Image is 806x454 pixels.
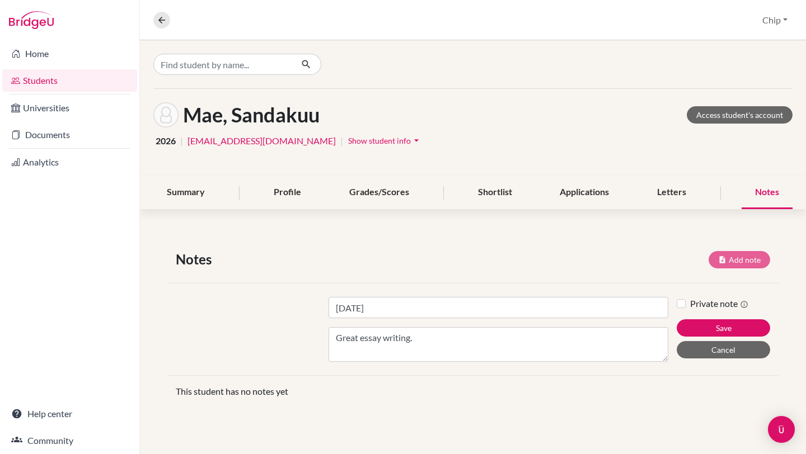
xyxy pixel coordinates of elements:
[411,135,422,146] i: arrow_drop_down
[9,11,54,29] img: Bridge-U
[465,176,526,209] div: Shortlist
[2,124,137,146] a: Documents
[348,132,423,149] button: Show student infoarrow_drop_down
[690,297,748,310] label: Private note
[2,429,137,452] a: Community
[2,151,137,173] a: Analytics
[153,54,292,75] input: Find student by name...
[546,176,622,209] div: Applications
[742,176,793,209] div: Notes
[677,341,770,358] button: Cancel
[757,10,793,31] button: Chip
[153,176,218,209] div: Summary
[176,249,216,269] span: Notes
[709,251,770,268] button: Add note
[329,297,668,318] input: Note title (required)
[2,69,137,92] a: Students
[348,136,411,145] span: Show student info
[2,42,137,65] a: Home
[644,176,700,209] div: Letters
[336,176,423,209] div: Grades/Scores
[153,102,179,127] img: Sandakuu Mae's avatar
[687,106,793,124] a: Access student's account
[156,134,176,148] span: 2026
[260,176,315,209] div: Profile
[2,97,137,119] a: Universities
[2,403,137,425] a: Help center
[188,134,336,148] a: [EMAIL_ADDRESS][DOMAIN_NAME]
[183,103,320,127] h1: Mae, Sandakuu
[167,385,779,398] div: This student has no notes yet
[180,134,183,148] span: |
[768,416,795,443] div: Open Intercom Messenger
[677,319,770,337] button: Save
[340,134,343,148] span: |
